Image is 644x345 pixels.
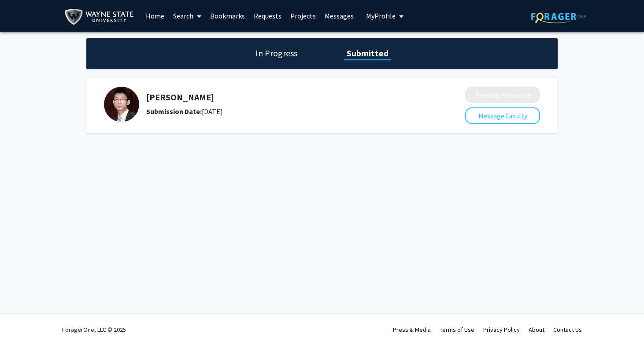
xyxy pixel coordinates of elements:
button: Pending Response [465,87,540,103]
a: Requests [249,0,286,31]
h5: [PERSON_NAME] [146,92,418,103]
div: ForagerOne, LLC © 2025 [62,314,126,345]
button: Message Faculty [465,107,540,124]
a: Bookmarks [206,0,249,31]
img: Wayne State University Logo [64,7,138,27]
a: Search [169,0,206,31]
a: Home [141,0,169,31]
img: Profile Picture [104,87,139,122]
div: [DATE] [146,106,418,117]
a: Messages [320,0,358,31]
a: About [529,326,544,334]
b: Submission Date: [146,107,202,116]
a: Press & Media [393,326,431,334]
a: Projects [286,0,320,31]
h1: In Progress [253,47,300,59]
img: ForagerOne Logo [531,10,586,23]
a: Privacy Policy [483,326,520,334]
a: Contact Us [553,326,582,334]
h1: Submitted [344,47,391,59]
a: Terms of Use [440,326,474,334]
span: My Profile [366,11,396,20]
iframe: Chat [7,305,37,338]
a: Message Faculty [465,111,540,120]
